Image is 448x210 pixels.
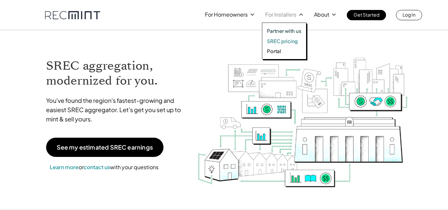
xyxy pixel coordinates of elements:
a: Log In [396,10,422,20]
p: See my estimated SREC earnings [57,144,153,150]
a: Partner with us [267,28,301,34]
h1: SREC aggregation, modernized for you. [46,58,187,88]
p: SREC pricing [267,38,298,44]
p: About [314,10,329,19]
img: RECmint value cycle [197,40,409,189]
a: contact us [84,164,110,171]
p: For Installers [265,10,296,19]
p: Get Started [353,10,379,19]
a: Get Started [347,10,386,20]
a: Learn more [50,164,79,171]
p: You've found the region's fastest-growing and easiest SREC aggregator. Let's get you set up to mi... [46,96,187,124]
p: Log In [403,10,416,19]
p: Portal [267,48,281,54]
a: Portal [267,48,301,54]
p: For Homeowners [205,10,248,19]
a: See my estimated SREC earnings [46,138,163,157]
p: or with your questions [46,163,162,172]
a: SREC pricing [267,38,301,44]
